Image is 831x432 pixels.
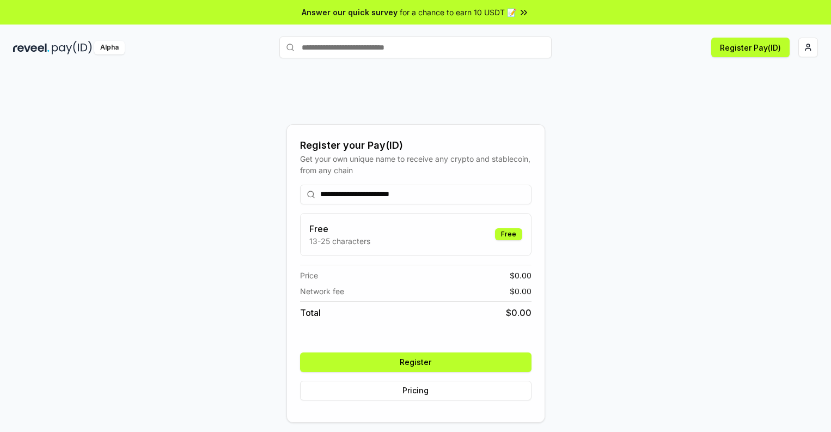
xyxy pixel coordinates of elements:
[300,352,531,372] button: Register
[52,41,92,54] img: pay_id
[506,306,531,319] span: $ 0.00
[94,41,125,54] div: Alpha
[300,306,321,319] span: Total
[302,7,398,18] span: Answer our quick survey
[400,7,516,18] span: for a chance to earn 10 USDT 📝
[510,285,531,297] span: $ 0.00
[711,38,790,57] button: Register Pay(ID)
[495,228,522,240] div: Free
[309,235,370,247] p: 13-25 characters
[300,153,531,176] div: Get your own unique name to receive any crypto and stablecoin, from any chain
[300,381,531,400] button: Pricing
[309,222,370,235] h3: Free
[300,285,344,297] span: Network fee
[300,138,531,153] div: Register your Pay(ID)
[300,270,318,281] span: Price
[13,41,50,54] img: reveel_dark
[510,270,531,281] span: $ 0.00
